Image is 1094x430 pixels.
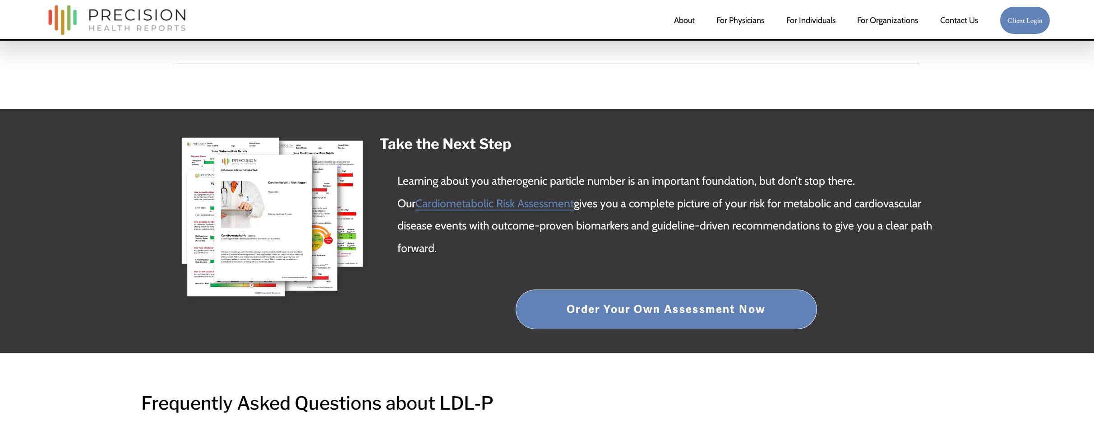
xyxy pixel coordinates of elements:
img: Precision Health Reports [44,1,190,39]
strong: Take the Next Step [379,135,511,153]
a: Cardiometabolic Risk Assessment [415,196,574,210]
span: For Organizations [857,12,918,28]
iframe: Chat Widget [1049,387,1094,430]
a: For Physicians [716,11,764,29]
a: folder dropdown [857,11,918,29]
a: Client Login [1000,6,1050,35]
a: About [674,11,695,29]
h2: Frequently Asked Questions about LDL-P [141,389,953,418]
a: For Individuals [786,11,836,29]
a: Contact Us [940,11,978,29]
a: Order Your Own Assessment Now [516,290,817,329]
p: Learning about you atherogenic particle number is an important foundation, but don’t stop there. ... [397,170,935,259]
